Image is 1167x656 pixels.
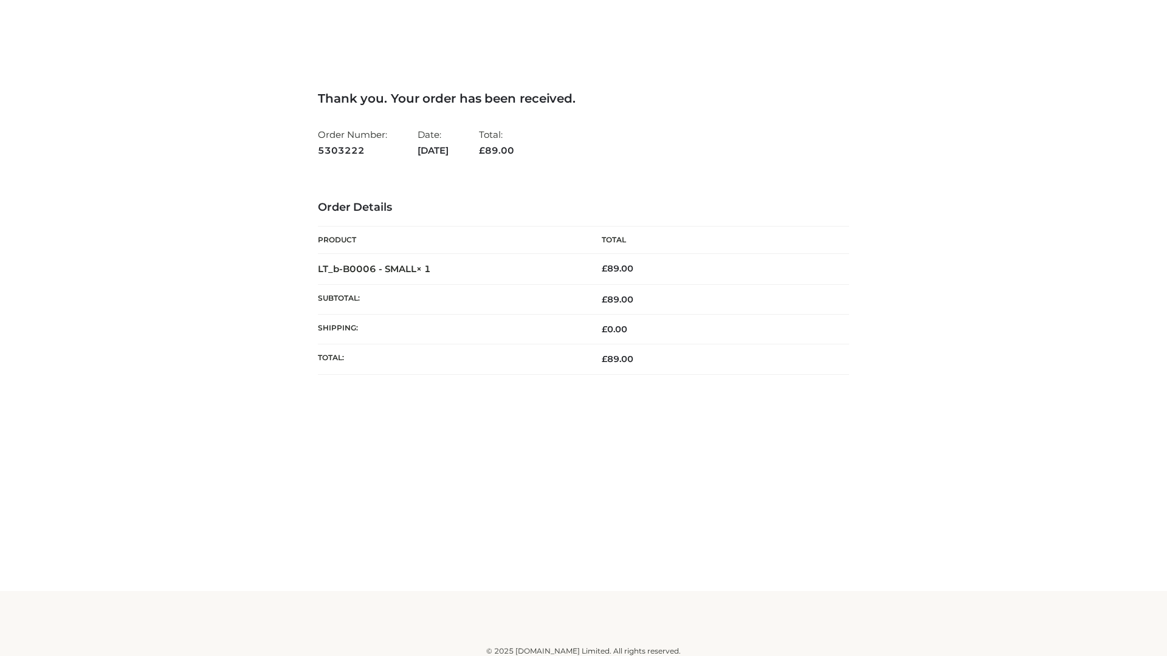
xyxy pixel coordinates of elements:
[318,263,431,275] strong: LT_b-B0006 - SMALL
[479,145,485,156] span: £
[318,143,387,159] strong: 5303222
[602,294,633,305] span: 89.00
[318,284,583,314] th: Subtotal:
[479,124,514,161] li: Total:
[583,227,849,254] th: Total
[418,143,449,159] strong: [DATE]
[318,344,583,374] th: Total:
[602,263,633,274] bdi: 89.00
[318,315,583,344] th: Shipping:
[602,294,607,305] span: £
[318,124,387,161] li: Order Number:
[416,263,431,275] strong: × 1
[602,354,633,364] span: 89.00
[602,354,607,364] span: £
[318,227,583,254] th: Product
[479,145,514,156] span: 89.00
[318,201,849,214] h3: Order Details
[318,91,849,106] h3: Thank you. Your order has been received.
[418,124,449,161] li: Date:
[602,263,607,274] span: £
[602,324,607,335] span: £
[602,324,627,335] bdi: 0.00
